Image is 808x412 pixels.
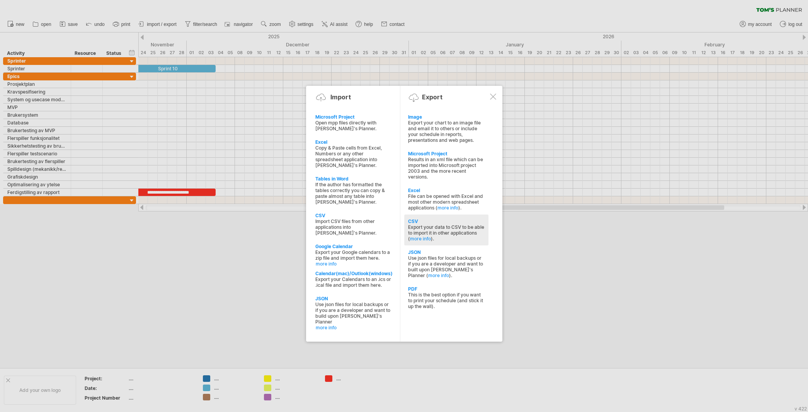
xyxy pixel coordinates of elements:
div: CSV [408,218,485,224]
a: more info [437,205,458,211]
div: Copy & Paste cells from Excel, Numbers or any other spreadsheet application into [PERSON_NAME]'s ... [315,145,392,168]
div: Export [422,93,442,101]
div: Excel [315,139,392,145]
div: If the author has formatted the tables correctly you can copy & paste almost any table into [PERS... [315,182,392,205]
div: Results in an xml file which can be imported into Microsoft project 2003 and the more recent vers... [408,157,485,180]
div: Microsoft Project [408,151,485,157]
div: JSON [408,249,485,255]
a: more info [316,261,392,267]
div: File can be opened with Excel and most other modern spreadsheet applications ( ). [408,193,485,211]
div: Export your data to CSV to be able to import it in other applications ( ). [408,224,485,242]
div: Excel [408,187,485,193]
a: more info [316,325,392,330]
div: Export your chart to an image file and email it to others or include your schedule in reports, pr... [408,120,485,143]
div: Import [330,93,351,101]
a: more info [428,272,449,278]
div: PDF [408,286,485,292]
a: more info [410,236,431,242]
div: Use json files for local backups or if you are a developer and want to built upon [PERSON_NAME]'s... [408,255,485,278]
div: This is the best option if you want to print your schedule (and stick it up the wall). [408,292,485,309]
div: Image [408,114,485,120]
div: Tables in Word [315,176,392,182]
